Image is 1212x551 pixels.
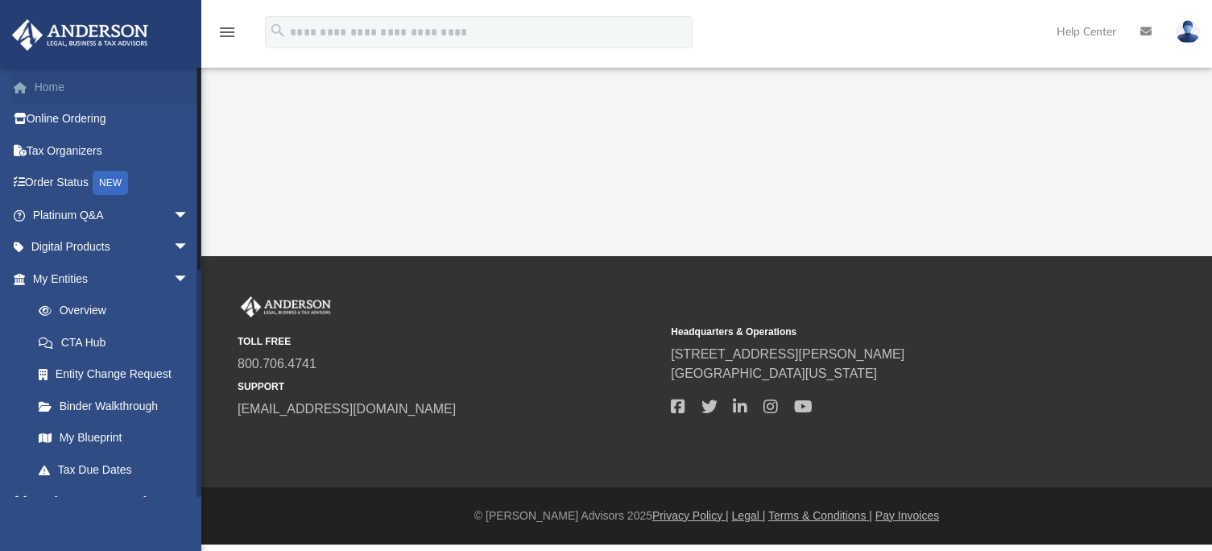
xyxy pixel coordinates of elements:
i: menu [217,23,237,42]
a: Online Ordering [11,103,213,135]
a: Binder Walkthrough [23,390,213,422]
img: User Pic [1176,20,1200,43]
span: arrow_drop_down [173,231,205,264]
a: Privacy Policy | [652,509,729,522]
a: Pay Invoices [875,509,939,522]
a: Entity Change Request [23,358,213,391]
a: [EMAIL_ADDRESS][DOMAIN_NAME] [238,402,456,416]
img: Anderson Advisors Platinum Portal [238,296,334,317]
a: 800.706.4741 [238,357,316,371]
a: [STREET_ADDRESS][PERSON_NAME] [671,347,904,361]
span: arrow_drop_down [173,199,205,232]
div: NEW [93,171,128,195]
small: SUPPORT [238,379,660,394]
a: My Entitiesarrow_drop_down [11,263,213,295]
a: Order StatusNEW [11,167,213,200]
small: Headquarters & Operations [671,325,1093,339]
a: My Blueprint [23,422,205,454]
div: © [PERSON_NAME] Advisors 2025 [201,507,1212,524]
small: TOLL FREE [238,334,660,349]
a: Digital Productsarrow_drop_down [11,231,213,263]
a: Tax Organizers [11,135,213,167]
a: Tax Due Dates [23,454,213,486]
span: arrow_drop_down [173,263,205,296]
a: Terms & Conditions | [768,509,872,522]
span: arrow_drop_down [173,486,205,519]
a: Platinum Q&Aarrow_drop_down [11,199,213,231]
a: menu [217,31,237,42]
img: Anderson Advisors Platinum Portal [7,19,153,51]
a: Legal | [732,509,766,522]
a: Home [11,71,213,103]
a: CTA Hub [23,326,213,358]
a: Overview [23,295,213,327]
a: My [PERSON_NAME] Teamarrow_drop_down [11,486,205,518]
i: search [269,22,287,39]
a: [GEOGRAPHIC_DATA][US_STATE] [671,367,877,380]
